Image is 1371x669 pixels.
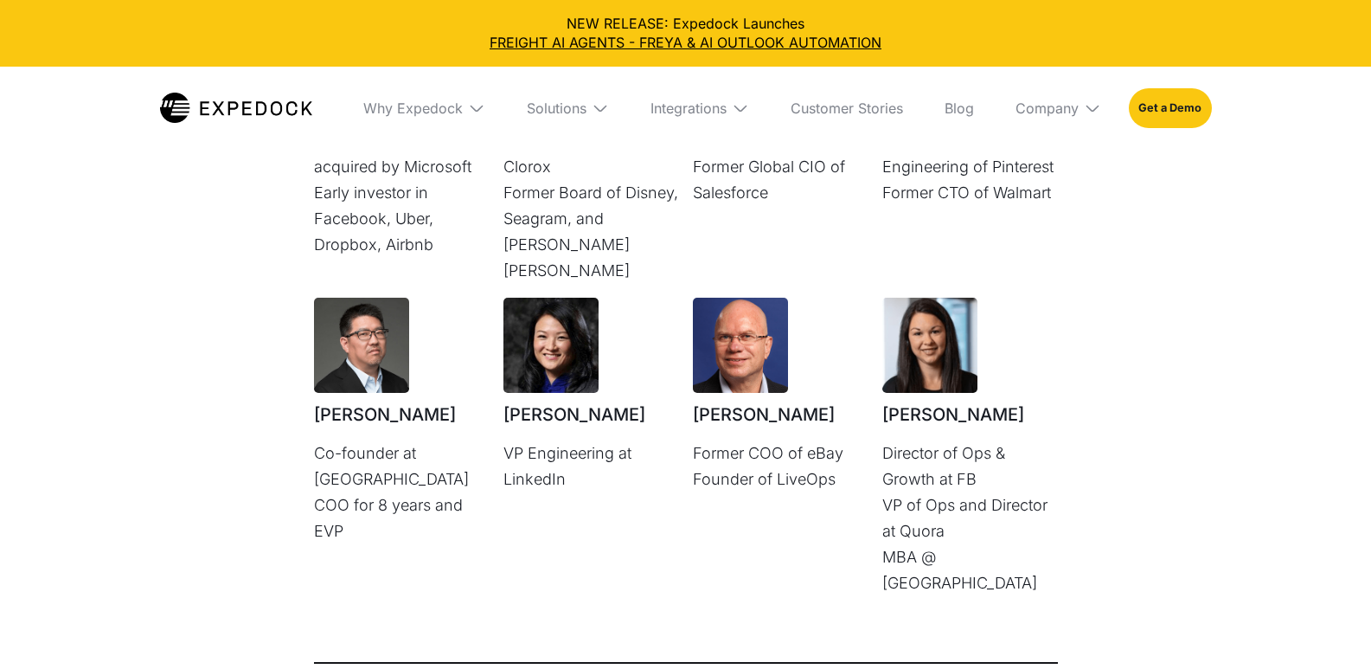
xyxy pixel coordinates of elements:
a: Customer Stories [777,67,917,150]
p: Co-founder at [GEOGRAPHIC_DATA] COO for 8 years and EVP [314,441,490,544]
h1: [PERSON_NAME] [314,402,490,428]
img: Maria Zhang [503,298,599,393]
p: CEO of company acquired by Microsoft Early investor in Facebook, Uber, Dropbox, Airbnb [314,128,490,258]
img: Maynard Webb [693,298,788,393]
p: Director of Ops & Growth at FB VP of Ops and Director at Quora MBA @ [GEOGRAPHIC_DATA] [882,441,1058,596]
p: SVP and Head of Engineering of Pinterest Former CTO of Walmart [882,128,1058,206]
h1: [PERSON_NAME] [693,402,868,428]
img: Liqing Zeng [314,298,409,393]
div: Why Expedock [363,100,463,117]
a: Get a Demo [1129,88,1211,128]
p: Board of Visa and Clorox Former Board of Disney, Seagram, and [PERSON_NAME] [PERSON_NAME] [503,128,679,284]
a: FREIGHT AI AGENTS - FREYA & AI OUTLOOK AUTOMATION [14,33,1357,52]
p: Former COO of eBay Founder of LiveOps [693,441,868,492]
iframe: Chat Widget [1083,482,1371,669]
img: Sarah Smith [882,298,977,393]
h1: [PERSON_NAME] [882,402,1058,428]
p: CTO of FICO Former Global CIO of Salesforce [693,128,868,206]
h1: [PERSON_NAME] [503,402,679,428]
div: Solutions [527,100,586,117]
div: Company [1015,100,1079,117]
div: Integrations [650,100,727,117]
a: Blog [931,67,988,150]
p: VP Engineering at LinkedIn [503,441,679,492]
div: NEW RELEASE: Expedock Launches [14,14,1357,53]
